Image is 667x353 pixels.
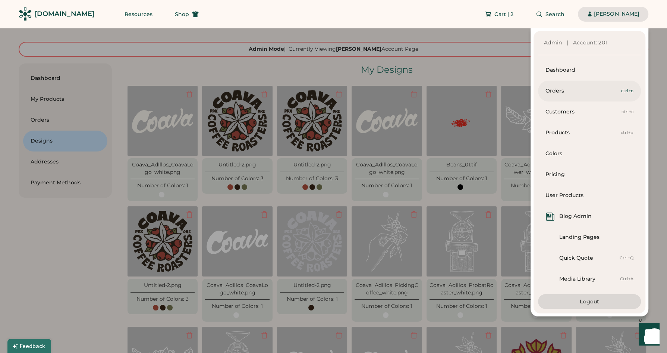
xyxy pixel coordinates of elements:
div: [PERSON_NAME] [594,10,639,18]
div: User Products [545,192,633,199]
div: Orders [545,87,621,95]
div: Dashboard [545,66,633,74]
div: Quick Quote [559,254,593,262]
div: Ctrl+Q [620,255,634,261]
div: Pricing [545,171,633,178]
iframe: Front Chat [632,319,664,352]
span: Search [545,12,564,17]
button: Resources [116,7,161,22]
div: Colors [545,150,633,157]
div: Landing Pages [559,234,600,241]
div: Ctrl+A [620,276,634,282]
button: Logout [538,294,641,309]
div: Media Library [559,275,595,283]
div: [DOMAIN_NAME] [35,9,94,19]
div: Blog Admin [559,213,592,220]
button: Shop [166,7,208,22]
button: Search [527,7,573,22]
span: Cart | 2 [494,12,513,17]
img: Rendered Logo - Screens [19,7,32,21]
div: Customers [545,108,622,116]
div: Admin | Account: 201 [544,39,635,47]
div: ctrl+o [621,88,634,94]
div: Products [545,129,621,137]
div: ctrl+p [621,130,634,136]
button: Cart | 2 [476,7,522,22]
span: Shop [175,12,189,17]
div: ctrl+c [622,109,634,115]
